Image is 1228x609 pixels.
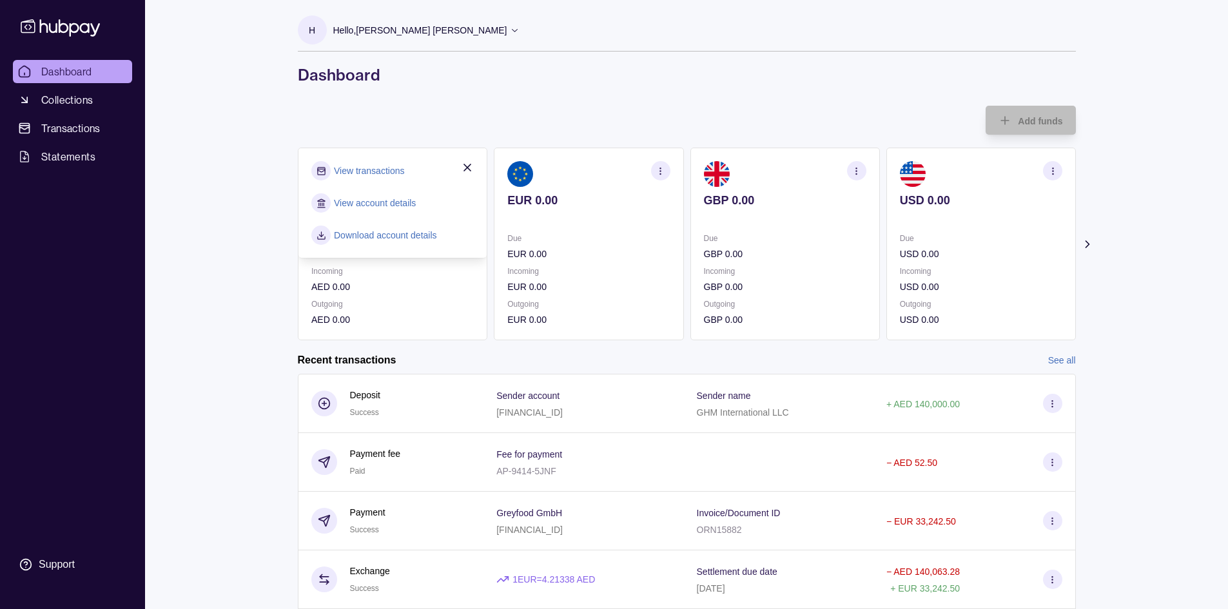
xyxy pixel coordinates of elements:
p: GBP 0.00 [703,193,866,208]
h2: Recent transactions [298,353,396,367]
p: Due [703,231,866,246]
p: Due [507,231,670,246]
p: Incoming [311,264,474,278]
p: Settlement due date [697,566,777,577]
p: Outgoing [507,297,670,311]
p: USD 0.00 [899,313,1062,327]
p: Sender name [697,391,751,401]
p: EUR 0.00 [507,280,670,294]
p: [FINANCIAL_ID] [496,525,563,535]
p: Greyfood GmbH [496,508,562,518]
span: Success [350,584,379,593]
p: Due [899,231,1062,246]
p: Outgoing [311,297,474,311]
p: − AED 52.50 [886,458,937,468]
p: EUR 0.00 [507,313,670,327]
p: GBP 0.00 [703,247,866,261]
span: Transactions [41,121,101,136]
div: Support [39,557,75,572]
span: Paid [350,467,365,476]
span: Success [350,525,379,534]
p: AED 0.00 [311,280,474,294]
p: Exchange [350,564,390,578]
p: Incoming [507,264,670,278]
img: us [899,161,925,187]
p: ORN15882 [697,525,742,535]
p: GHM International LLC [697,407,789,418]
span: Dashboard [41,64,92,79]
p: − AED 140,063.28 [886,566,960,577]
span: Statements [41,149,95,164]
span: Collections [41,92,93,108]
p: Incoming [703,264,866,278]
a: Dashboard [13,60,132,83]
p: Sender account [496,391,560,401]
p: Outgoing [703,297,866,311]
p: USD 0.00 [899,247,1062,261]
p: EUR 0.00 [507,247,670,261]
a: View transactions [334,164,404,178]
a: Transactions [13,117,132,140]
p: [DATE] [697,583,725,594]
img: eu [507,161,533,187]
p: [FINANCIAL_ID] [496,407,563,418]
a: Download account details [334,228,437,242]
p: AP-9414-5JNF [496,466,556,476]
p: Incoming [899,264,1062,278]
p: Fee for payment [496,449,562,459]
button: Add funds [986,106,1075,135]
p: Payment fee [350,447,401,461]
a: View account details [334,196,416,210]
p: AED 0.00 [311,313,474,327]
p: USD 0.00 [899,280,1062,294]
a: Statements [13,145,132,168]
p: GBP 0.00 [703,280,866,294]
a: Support [13,551,132,578]
p: H [309,23,315,37]
p: 1 EUR = 4.21338 AED [512,572,595,586]
p: Hello, [PERSON_NAME] [PERSON_NAME] [333,23,507,37]
p: + EUR 33,242.50 [890,583,960,594]
p: Payment [350,505,385,519]
p: EUR 0.00 [507,193,670,208]
h1: Dashboard [298,64,1076,85]
p: Outgoing [899,297,1062,311]
p: Deposit [350,388,380,402]
a: See all [1048,353,1076,367]
p: USD 0.00 [899,193,1062,208]
span: Add funds [1018,116,1062,126]
a: Collections [13,88,132,111]
p: Invoice/Document ID [697,508,781,518]
p: GBP 0.00 [703,313,866,327]
p: − EUR 33,242.50 [886,516,956,527]
span: Success [350,408,379,417]
p: + AED 140,000.00 [886,399,960,409]
img: gb [703,161,729,187]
